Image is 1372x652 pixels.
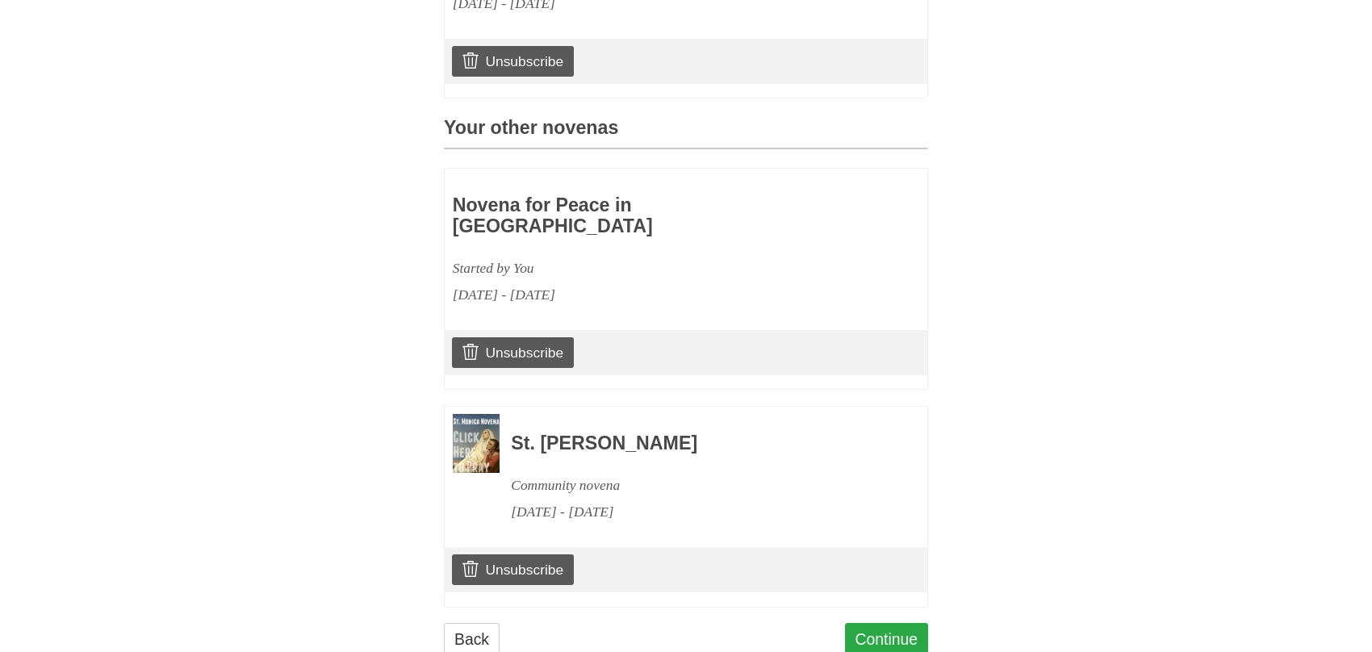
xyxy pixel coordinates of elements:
[452,46,574,77] a: Unsubscribe
[511,499,884,525] div: [DATE] - [DATE]
[453,414,500,473] img: Novena image
[511,472,884,499] div: Community novena
[452,554,574,585] a: Unsubscribe
[453,282,826,308] div: [DATE] - [DATE]
[453,255,826,282] div: Started by You
[511,433,884,454] h3: St. [PERSON_NAME]
[453,195,826,236] h3: Novena for Peace in [GEOGRAPHIC_DATA]
[452,337,574,368] a: Unsubscribe
[444,118,928,149] h3: Your other novenas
